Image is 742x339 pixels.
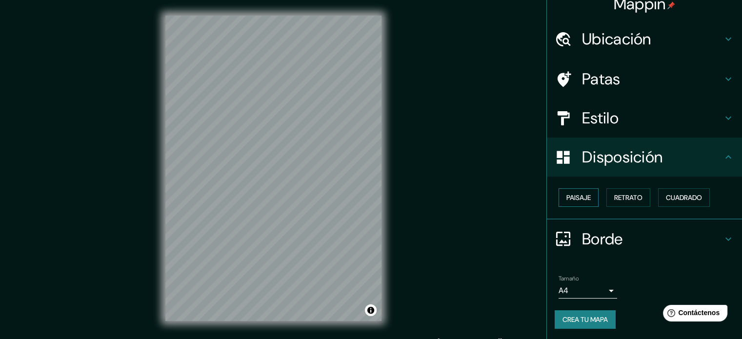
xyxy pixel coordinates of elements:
font: A4 [559,285,568,296]
img: pin-icon.png [667,1,675,9]
div: Borde [547,219,742,259]
iframe: Lanzador de widgets de ayuda [655,301,731,328]
div: Disposición [547,138,742,177]
button: Cuadrado [658,188,710,207]
font: Tamaño [559,275,579,282]
font: Ubicación [582,29,651,49]
font: Crea tu mapa [562,315,608,324]
font: Borde [582,229,623,249]
font: Cuadrado [666,193,702,202]
div: Estilo [547,99,742,138]
div: A4 [559,283,617,299]
button: Crea tu mapa [555,310,616,329]
button: Paisaje [559,188,599,207]
button: Activar o desactivar atribución [365,304,377,316]
div: Patas [547,60,742,99]
font: Disposición [582,147,662,167]
font: Estilo [582,108,619,128]
canvas: Mapa [165,16,381,321]
button: Retrato [606,188,650,207]
div: Ubicación [547,20,742,59]
font: Retrato [614,193,642,202]
font: Paisaje [566,193,591,202]
font: Patas [582,69,621,89]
